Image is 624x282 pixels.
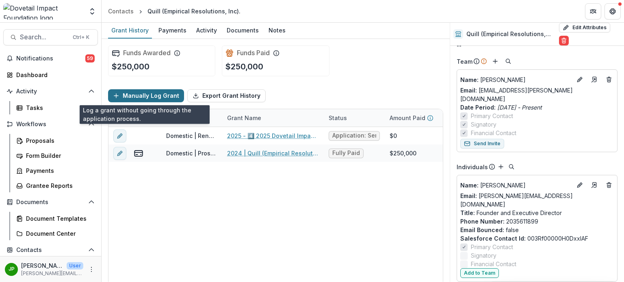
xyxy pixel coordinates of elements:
p: Founder and Executive Director [460,209,614,217]
div: Domestic | Prospects Pipeline [166,149,217,157]
button: More [87,265,96,274]
p: Amount Paid [390,114,425,122]
div: Ctrl + K [71,33,91,42]
div: Document Templates [26,214,91,223]
div: Quill (Empirical Resolutions, Inc). [147,7,240,15]
span: Salesforce Contact Id : [460,235,526,242]
nav: breadcrumb [105,5,244,17]
div: Document Center [26,229,91,238]
button: Open Activity [3,85,98,98]
div: Dashboard [16,71,91,79]
button: Open Workflows [3,118,98,131]
div: Pipeline [161,114,194,122]
button: Partners [585,3,601,19]
a: Document Center [13,227,98,240]
a: Go to contact [588,179,601,192]
h2: Funds Awarded [123,49,171,57]
span: Primary Contact [471,243,513,251]
p: 2035611899 [460,217,614,226]
span: Financial Contact [471,129,516,137]
button: Notifications59 [3,52,98,65]
a: 2025 - 4️⃣ 2025 Dovetail Impact Foundation Application [227,131,319,140]
a: Email: [EMAIL_ADDRESS][PERSON_NAME][DOMAIN_NAME] [460,86,614,103]
span: Notifications [16,55,85,62]
span: Workflows [16,121,85,128]
a: Form Builder [13,149,98,162]
span: Name : [460,182,479,189]
button: Search [503,56,513,66]
span: Signatory [471,120,496,129]
a: Notes [265,23,289,39]
div: Status [324,109,385,127]
div: Grant History [108,24,152,36]
p: [PERSON_NAME] [21,261,63,270]
button: Manually Log Grant [108,89,184,102]
a: Grantee Reports [13,179,98,192]
a: Documents [223,23,262,39]
i: [DATE] - Present [497,104,542,111]
button: edit [113,147,126,160]
button: Export Grant History [187,89,266,102]
span: Email: [460,192,477,199]
button: Delete [559,36,569,45]
span: Financial Contact [471,260,516,268]
div: Amount Paid [385,109,446,127]
span: Contacts [16,247,85,254]
p: [PERSON_NAME] [460,75,572,84]
button: Add [490,56,500,66]
a: Proposals [13,134,98,147]
button: Edit [575,180,585,190]
a: Grant History [108,23,152,39]
a: Name: [PERSON_NAME] [460,181,572,189]
p: Individuals [457,163,488,171]
div: Contacts [108,7,134,15]
button: Search... [3,29,98,45]
button: Open Contacts [3,243,98,256]
span: Email: [460,87,477,94]
div: $250,000 [390,149,416,157]
div: Jason Pittman [9,267,15,272]
span: Email Bounced : [460,226,504,233]
button: Edit [575,75,585,84]
p: [PERSON_NAME][EMAIL_ADDRESS][DOMAIN_NAME] [21,270,83,277]
p: 003Rf00000H0DxxIAF [460,234,614,243]
span: Fully Paid [332,150,360,157]
a: Contacts [105,5,137,17]
a: Tasks [13,101,98,114]
a: 2024 | Quill (Empirical Resolutions) [227,149,319,157]
span: Activity [16,88,85,95]
div: $0 [390,131,397,140]
h2: Funds Paid [237,49,270,57]
span: Signatory [471,251,496,260]
div: Domestic | Renewal Pipeline [166,131,217,140]
div: Notes [265,24,289,36]
div: Pipeline [161,109,222,127]
button: Send Invite [460,139,504,149]
div: Grant Name [222,109,324,127]
button: Deletes [604,75,614,84]
span: Application: Sent [332,132,376,139]
a: Name: [PERSON_NAME] [460,75,572,84]
button: Add to Team [460,268,499,278]
p: User [67,262,83,269]
a: Document Templates [13,212,98,225]
p: $250,000 [225,60,263,73]
span: Name : [460,76,479,83]
a: Dashboard [3,68,98,82]
span: Date Period : [460,104,496,111]
span: Search... [20,33,68,41]
button: edit [113,129,126,142]
div: Grantee Reports [26,181,91,190]
span: Title : [460,209,475,216]
div: Form Builder [26,151,91,160]
a: Payments [155,23,190,39]
div: Documents [223,24,262,36]
div: Proposals [26,136,91,145]
button: view-payments [134,149,143,158]
span: Primary Contact [471,112,513,120]
a: Payments [13,164,98,177]
button: Add [496,162,506,172]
